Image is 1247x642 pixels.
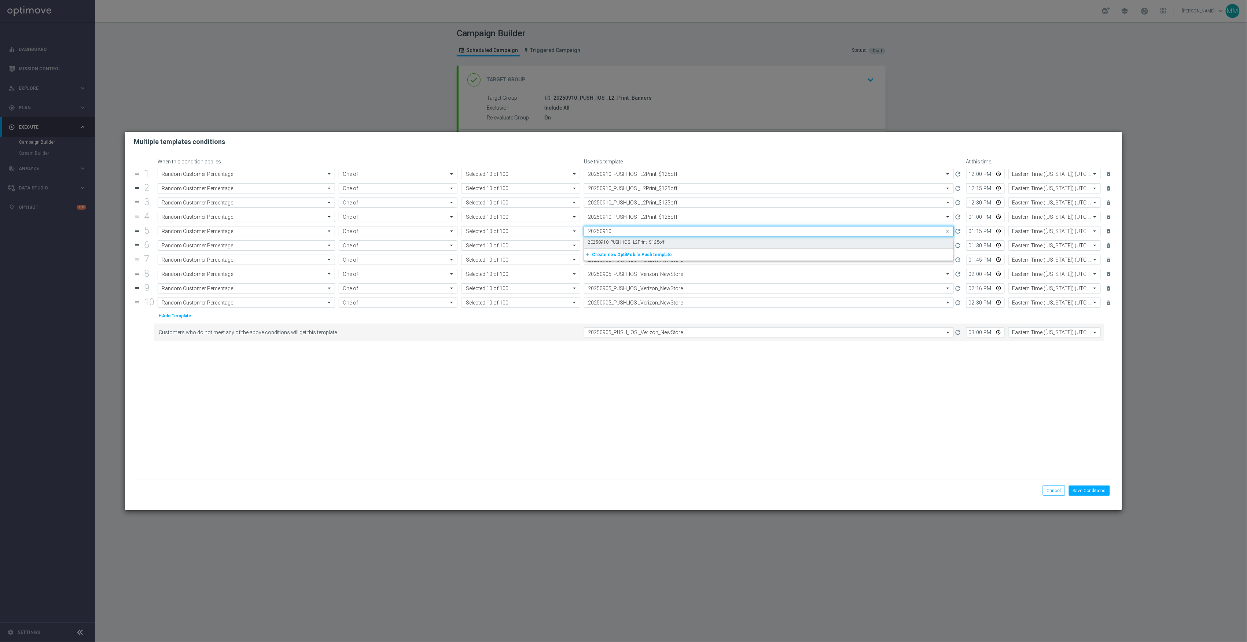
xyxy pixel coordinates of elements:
[142,285,154,291] div: 9
[1104,284,1113,293] button: delete_forever
[1104,170,1113,178] button: delete_forever
[461,226,580,236] ng-select: 41%, 42%, 43%, 44%, 45% and 5 more
[954,256,962,263] i: refresh
[464,171,510,177] span: Selected 10 of 100
[142,185,154,191] div: 2
[339,269,457,279] ng-select: One of
[1008,283,1101,294] ng-select: Eastern Time (New York) (UTC -04:00)
[1104,255,1113,264] button: delete_forever
[134,170,140,177] i: drag_handle
[339,198,457,208] ng-select: One of
[584,169,954,179] ng-select: 20250910_PUSH_IOS _L2Print_$125off
[966,283,1005,294] input: Time
[966,198,1005,208] input: Time
[142,228,154,234] div: 5
[1104,213,1113,221] button: delete_forever
[142,171,154,177] div: 1
[339,283,457,294] ng-select: One of
[142,299,158,306] div: 10
[464,185,510,192] span: Selected 10 of 100
[158,226,335,236] ng-select: Random Customer Percentage
[954,298,963,308] button: refresh
[461,269,580,279] ng-select: 71%, 72%, 73%, 74%, 75% and 5 more
[954,299,962,306] i: refresh
[966,269,1005,279] input: Time
[954,240,963,251] button: refresh
[464,285,510,292] span: Selected 10 of 100
[1008,198,1101,208] ng-select: Eastern Time (New York) (UTC -04:00)
[1106,200,1112,206] i: delete_forever
[339,212,457,222] ng-select: One of
[1008,298,1101,308] ng-select: Eastern Time (New York) (UTC -04:00)
[1008,255,1101,265] ng-select: Eastern Time (New York) (UTC -04:00)
[954,213,962,221] i: refresh
[1106,228,1112,234] i: delete_forever
[142,199,154,206] div: 3
[461,283,580,294] ng-select: 81%, 82%, 83%, 84%, 85% and 5 more
[966,327,1005,337] input: Time
[966,212,1005,222] input: Time
[158,298,335,308] ng-select: Random Customer Percentage
[158,312,192,320] button: + Add Template
[1104,198,1113,207] button: delete_forever
[134,137,225,146] h2: Multiple templates conditions
[461,298,580,308] ng-select: 100%, 91%, 92%, 93%, 94% and 5 more
[954,198,963,208] button: refresh
[1008,240,1101,251] ng-select: Eastern Time (New York) (UTC -04:00)
[954,185,962,192] i: refresh
[954,269,963,279] button: refresh
[966,240,1005,251] input: Time
[954,169,963,179] button: refresh
[584,212,954,222] ng-select: 20250910_PUSH_IOS _L2Print_$125off
[964,159,1101,165] div: At this time
[584,183,954,193] ng-select: 20250910_PUSH_IOS _L2Print_$125off
[954,170,962,178] i: refresh
[158,183,335,193] ng-select: Random Customer Percentage
[582,159,964,165] div: Use this template
[158,255,335,265] ng-select: Random Customer Percentage
[954,228,962,235] i: refresh
[461,169,580,179] ng-select: 1%, 10%, 2%, 3%, 4% and 5 more
[954,327,963,337] button: refresh
[461,255,580,265] ng-select: 61%, 62%, 63%, 64%, 65% and 5 more
[464,199,510,206] span: Selected 10 of 100
[954,255,963,265] button: refresh
[142,257,154,263] div: 7
[461,198,580,208] ng-select: 21%, 22%, 23%, 24%, 25% and 5 more
[1104,241,1113,250] button: delete_forever
[134,299,140,306] i: drag_handle
[954,329,962,336] i: refresh
[954,199,962,206] i: refresh
[142,214,154,220] div: 4
[1106,185,1112,191] i: delete_forever
[339,169,457,179] ng-select: One of
[464,257,510,263] span: Selected 10 of 100
[134,199,140,206] i: drag_handle
[954,212,963,222] button: refresh
[1043,486,1065,496] button: Cancel
[158,269,335,279] ng-select: Random Customer Percentage
[158,212,335,222] ng-select: Random Customer Percentage
[461,212,580,222] ng-select: 31%, 32%, 33%, 34%, 35% and 5 more
[966,255,1005,265] input: Time
[584,283,954,294] ng-select: 20250905_PUSH_IOS _Verizon_NewStore
[158,159,337,165] div: When this condition applies
[954,183,963,193] button: refresh
[134,213,140,220] i: drag_handle
[954,242,962,249] i: refresh
[584,198,954,208] ng-select: 20250910_PUSH_IOS _L2Print_$125off
[464,242,510,249] span: Selected 10 of 100
[159,329,581,336] span: Customers who do not meet any of the above conditions will get this template
[954,285,962,292] i: refresh
[584,226,954,236] ng-select: 20250905_PUSH_IOS _Verizon_NewStore
[1106,257,1112,263] i: delete_forever
[464,214,510,220] span: Selected 10 of 100
[584,251,951,259] button: add_newCreate new OptiMobile Push template
[954,226,963,236] button: refresh
[134,256,140,263] i: drag_handle
[339,240,457,251] ng-select: One of
[1106,171,1112,177] i: delete_forever
[1008,212,1101,222] ng-select: Eastern Time (New York) (UTC -04:00)
[134,242,140,248] i: drag_handle
[1104,227,1113,236] button: delete_forever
